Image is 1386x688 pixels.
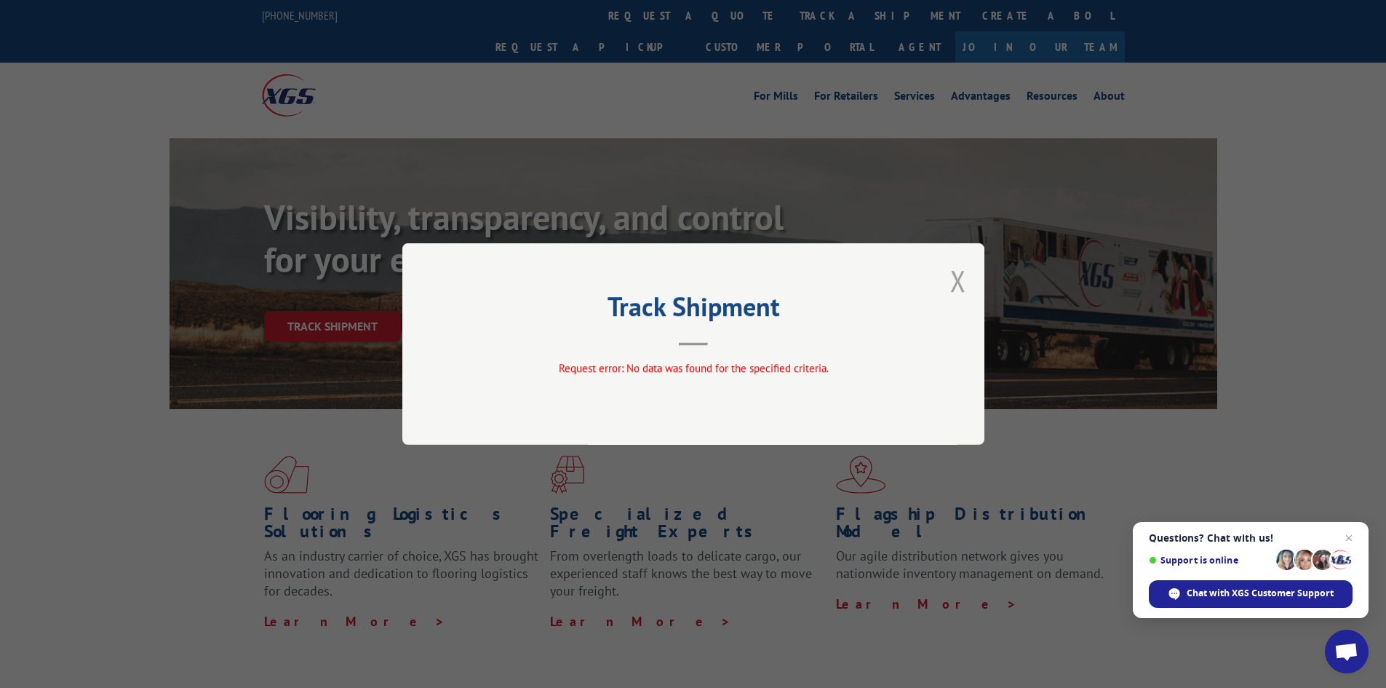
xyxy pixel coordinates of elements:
[1187,587,1334,600] span: Chat with XGS Customer Support
[1325,630,1369,673] div: Open chat
[1149,580,1353,608] div: Chat with XGS Customer Support
[475,296,912,324] h2: Track Shipment
[558,361,828,375] span: Request error: No data was found for the specified criteria.
[1149,532,1353,544] span: Questions? Chat with us!
[1149,555,1271,566] span: Support is online
[950,261,966,300] button: Close modal
[1340,529,1358,547] span: Close chat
